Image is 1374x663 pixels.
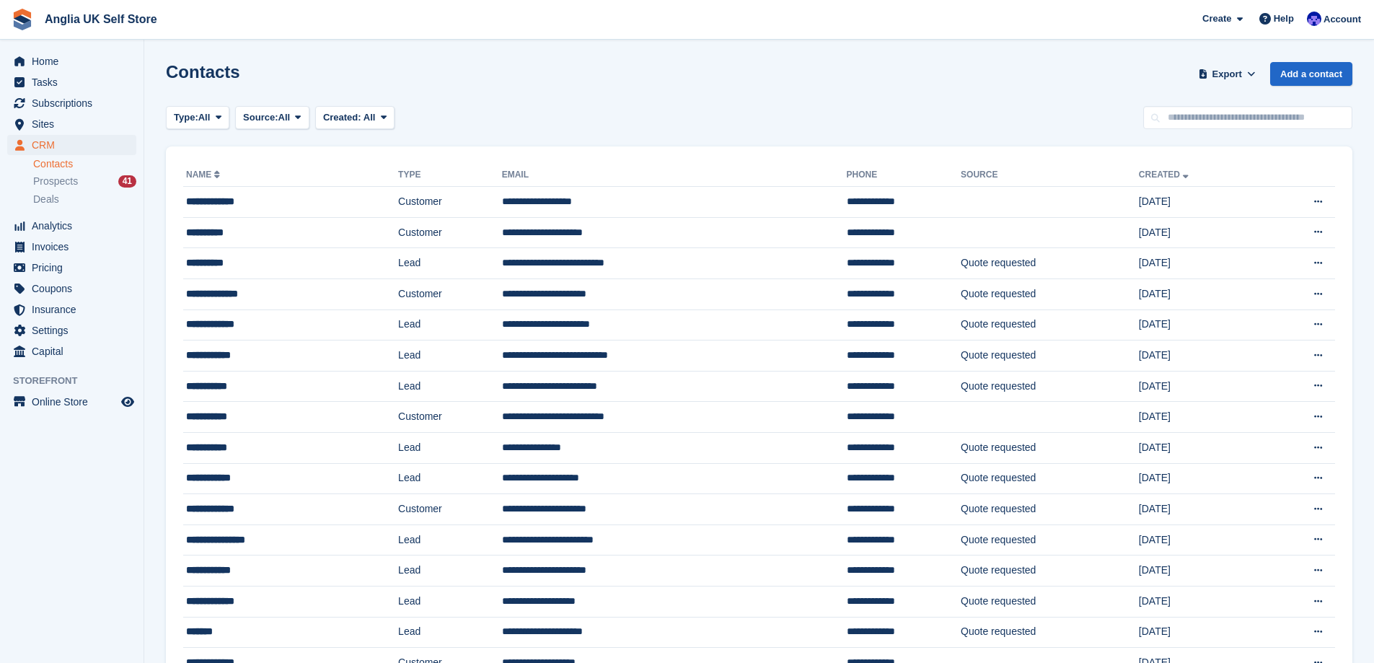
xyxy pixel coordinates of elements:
th: Type [398,164,502,187]
td: [DATE] [1139,278,1264,309]
a: Anglia UK Self Store [39,7,163,31]
button: Type: All [166,106,229,130]
span: Invoices [32,237,118,257]
span: All [364,112,376,123]
img: stora-icon-8386f47178a22dfd0bd8f6a31ec36ba5ce8667c1dd55bd0f319d3a0aa187defe.svg [12,9,33,30]
span: Tasks [32,72,118,92]
td: [DATE] [1139,556,1264,587]
td: Customer [398,278,502,309]
td: Quote requested [961,371,1139,402]
button: Created: All [315,106,395,130]
span: Prospects [33,175,78,188]
span: Sites [32,114,118,134]
a: menu [7,51,136,71]
span: Coupons [32,278,118,299]
td: Lead [398,371,502,402]
a: menu [7,237,136,257]
td: Lead [398,432,502,463]
td: Lead [398,617,502,648]
span: Online Store [32,392,118,412]
td: Quote requested [961,586,1139,617]
a: menu [7,258,136,278]
a: Name [186,170,223,180]
a: Preview store [119,393,136,410]
a: menu [7,114,136,134]
td: Lead [398,463,502,494]
span: All [198,110,211,125]
td: Quote requested [961,432,1139,463]
td: Quote requested [961,341,1139,372]
span: Subscriptions [32,93,118,113]
a: Contacts [33,157,136,171]
button: Source: All [235,106,309,130]
span: Type: [174,110,198,125]
a: menu [7,392,136,412]
td: [DATE] [1139,586,1264,617]
td: Lead [398,556,502,587]
button: Export [1195,62,1259,86]
td: Quote requested [961,556,1139,587]
span: Create [1202,12,1231,26]
td: Lead [398,586,502,617]
a: menu [7,278,136,299]
img: Lewis Scotney [1307,12,1321,26]
td: Customer [398,217,502,248]
td: Lead [398,341,502,372]
a: menu [7,299,136,320]
a: menu [7,135,136,155]
a: menu [7,72,136,92]
span: Capital [32,341,118,361]
div: 41 [118,175,136,188]
a: menu [7,341,136,361]
td: [DATE] [1139,217,1264,248]
td: [DATE] [1139,187,1264,218]
span: Storefront [13,374,144,388]
a: Prospects 41 [33,174,136,189]
td: [DATE] [1139,432,1264,463]
td: [DATE] [1139,494,1264,525]
span: Export [1212,67,1242,82]
span: Deals [33,193,59,206]
td: Lead [398,248,502,279]
span: Insurance [32,299,118,320]
th: Email [502,164,847,187]
a: Add a contact [1270,62,1352,86]
td: Quote requested [961,617,1139,648]
td: Quote requested [961,524,1139,556]
td: [DATE] [1139,248,1264,279]
span: CRM [32,135,118,155]
td: [DATE] [1139,341,1264,372]
td: Lead [398,524,502,556]
th: Source [961,164,1139,187]
td: Quote requested [961,494,1139,525]
td: Customer [398,494,502,525]
span: Created: [323,112,361,123]
td: Quote requested [961,463,1139,494]
td: Quote requested [961,278,1139,309]
td: Lead [398,309,502,341]
span: Help [1274,12,1294,26]
th: Phone [847,164,961,187]
td: [DATE] [1139,463,1264,494]
td: Quote requested [961,309,1139,341]
a: Deals [33,192,136,207]
td: [DATE] [1139,402,1264,433]
span: Analytics [32,216,118,236]
span: Source: [243,110,278,125]
h1: Contacts [166,62,240,82]
a: menu [7,93,136,113]
span: Pricing [32,258,118,278]
a: menu [7,320,136,341]
span: Account [1324,12,1361,27]
a: menu [7,216,136,236]
td: [DATE] [1139,309,1264,341]
a: Created [1139,170,1192,180]
td: Customer [398,402,502,433]
span: Settings [32,320,118,341]
td: [DATE] [1139,617,1264,648]
span: All [278,110,291,125]
td: Customer [398,187,502,218]
td: [DATE] [1139,524,1264,556]
td: [DATE] [1139,371,1264,402]
span: Home [32,51,118,71]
